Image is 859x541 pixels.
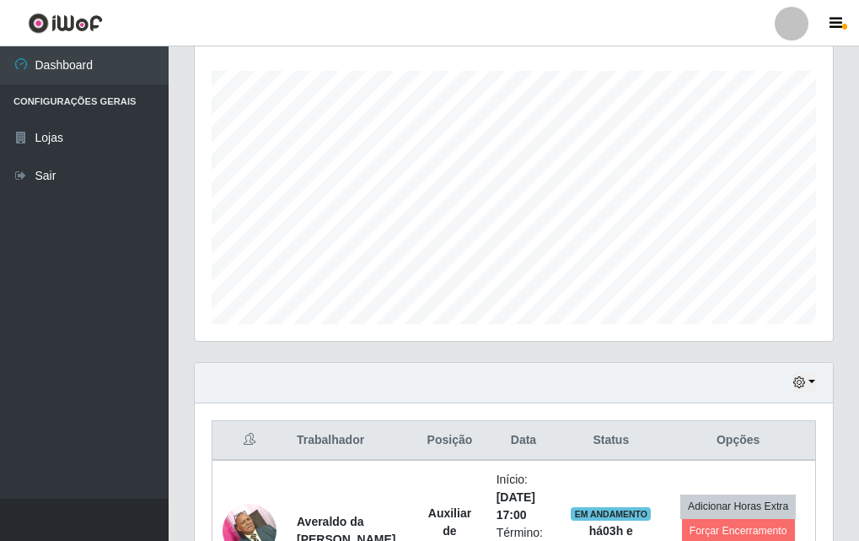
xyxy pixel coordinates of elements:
[287,421,413,461] th: Trabalhador
[28,13,103,34] img: CoreUI Logo
[571,507,651,521] span: EM ANDAMENTO
[680,495,796,518] button: Adicionar Horas Extra
[497,490,535,522] time: [DATE] 17:00
[661,421,815,461] th: Opções
[497,471,551,524] li: Início:
[561,421,661,461] th: Status
[413,421,486,461] th: Posição
[486,421,561,461] th: Data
